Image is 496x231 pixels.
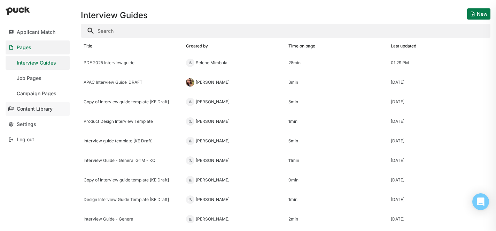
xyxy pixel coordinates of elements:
[391,99,404,104] div: [DATE]
[196,217,230,222] div: [PERSON_NAME]
[196,139,230,143] div: [PERSON_NAME]
[196,119,230,124] div: [PERSON_NAME]
[391,80,404,85] div: [DATE]
[6,25,70,39] a: Applicant Match
[6,87,70,100] a: Campaign Pages
[288,178,385,182] div: 0min
[391,178,404,182] div: [DATE]
[6,117,70,131] a: Settings
[391,139,404,143] div: [DATE]
[196,158,230,163] div: [PERSON_NAME]
[196,197,230,202] div: [PERSON_NAME]
[288,80,385,85] div: 3min
[391,158,404,163] div: [DATE]
[6,40,70,54] a: Pages
[288,44,315,49] div: Time on page
[391,119,404,124] div: [DATE]
[17,121,36,127] div: Settings
[84,60,180,65] div: PDE 2025 Interview guide
[84,158,180,163] div: Interview Guide - General GTM - KQ
[6,56,70,70] a: Interview Guides
[17,91,56,97] div: Campaign Pages
[391,197,404,202] div: [DATE]
[17,75,41,81] div: Job Pages
[17,45,31,51] div: Pages
[391,44,416,49] div: Last updated
[6,102,70,116] a: Content Library
[17,137,34,143] div: Log out
[196,60,227,65] div: Selene Mimbula
[288,119,385,124] div: 1min
[288,197,385,202] div: 1min
[391,60,409,65] div: 01:29 PM
[196,80,230,85] div: [PERSON_NAME]
[84,44,92,49] div: Title
[84,99,180,104] div: Copy of Interview guide template [KE Draft]
[288,99,385,104] div: 5min
[196,178,230,182] div: [PERSON_NAME]
[391,217,404,222] div: [DATE]
[196,99,230,104] div: [PERSON_NAME]
[472,193,489,210] div: Open Intercom Messenger
[17,106,53,112] div: Content Library
[288,60,385,65] div: 28min
[467,8,490,20] button: New
[17,29,55,35] div: Applicant Match
[84,80,180,85] div: APAC Interview Guide_DRAFT
[84,197,180,202] div: Design Interview Guide Template [KE Draft]
[288,139,385,143] div: 6min
[84,178,180,182] div: Copy of Interview guide template [KE Draft]
[84,139,180,143] div: Interview guide template [KE Draft]
[81,24,490,38] input: Search
[186,44,208,49] div: Created by
[84,217,180,222] div: Interview Guide - General
[84,119,180,124] div: Product Design Interview Template
[81,11,148,20] h1: Interview Guides
[6,71,70,85] a: Job Pages
[288,217,385,222] div: 2min
[17,60,56,66] div: Interview Guides
[288,158,385,163] div: 11min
